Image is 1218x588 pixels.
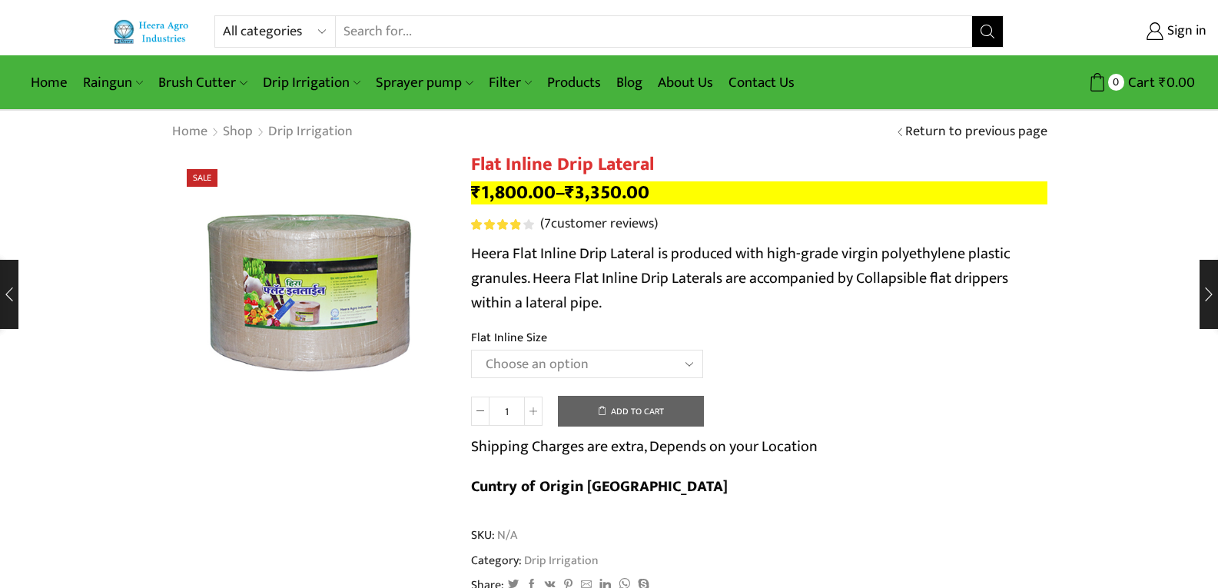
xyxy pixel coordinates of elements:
p: Shipping Charges are extra, Depends on your Location [471,434,818,459]
span: SKU: [471,527,1047,544]
nav: Breadcrumb [171,122,353,142]
span: Rated out of 5 based on customer ratings [471,219,521,230]
a: Home [23,65,75,101]
span: Sign in [1163,22,1206,42]
a: Sprayer pump [368,65,480,101]
span: 7 [471,219,536,230]
input: Search for... [336,16,971,47]
div: Rated 4.00 out of 5 [471,219,533,230]
span: ₹ [471,177,481,208]
a: 0 Cart ₹0.00 [1019,68,1195,97]
span: 0 [1108,74,1124,90]
span: Sale [187,169,217,187]
a: Brush Cutter [151,65,254,101]
span: ₹ [565,177,575,208]
span: 7 [544,212,551,235]
a: Return to previous page [905,122,1047,142]
label: Flat Inline Size [471,329,547,347]
button: Add to cart [558,396,704,427]
a: (7customer reviews) [540,214,658,234]
a: Drip Irrigation [267,122,353,142]
a: Filter [481,65,539,101]
p: Heera Flat Inline Drip Lateral is produced with high-grade virgin polyethylene plastic granules. ... [471,241,1047,315]
a: Shop [222,122,254,142]
a: Blog [609,65,650,101]
a: Home [171,122,208,142]
bdi: 1,800.00 [471,177,556,208]
h1: Flat Inline Drip Lateral [471,154,1047,176]
span: N/A [495,527,517,544]
input: Product quantity [490,397,524,426]
span: Category: [471,552,599,570]
a: Raingun [75,65,151,101]
span: Cart [1124,72,1155,93]
bdi: 3,350.00 [565,177,649,208]
b: Cuntry of Origin [GEOGRAPHIC_DATA] [471,473,728,500]
a: About Us [650,65,721,101]
bdi: 0.00 [1159,71,1195,95]
button: Search button [972,16,1003,47]
span: ₹ [1159,71,1167,95]
p: – [471,181,1047,204]
a: Products [539,65,609,101]
a: Sign in [1027,18,1206,45]
a: Contact Us [721,65,802,101]
a: Drip Irrigation [522,550,599,570]
a: Drip Irrigation [255,65,368,101]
